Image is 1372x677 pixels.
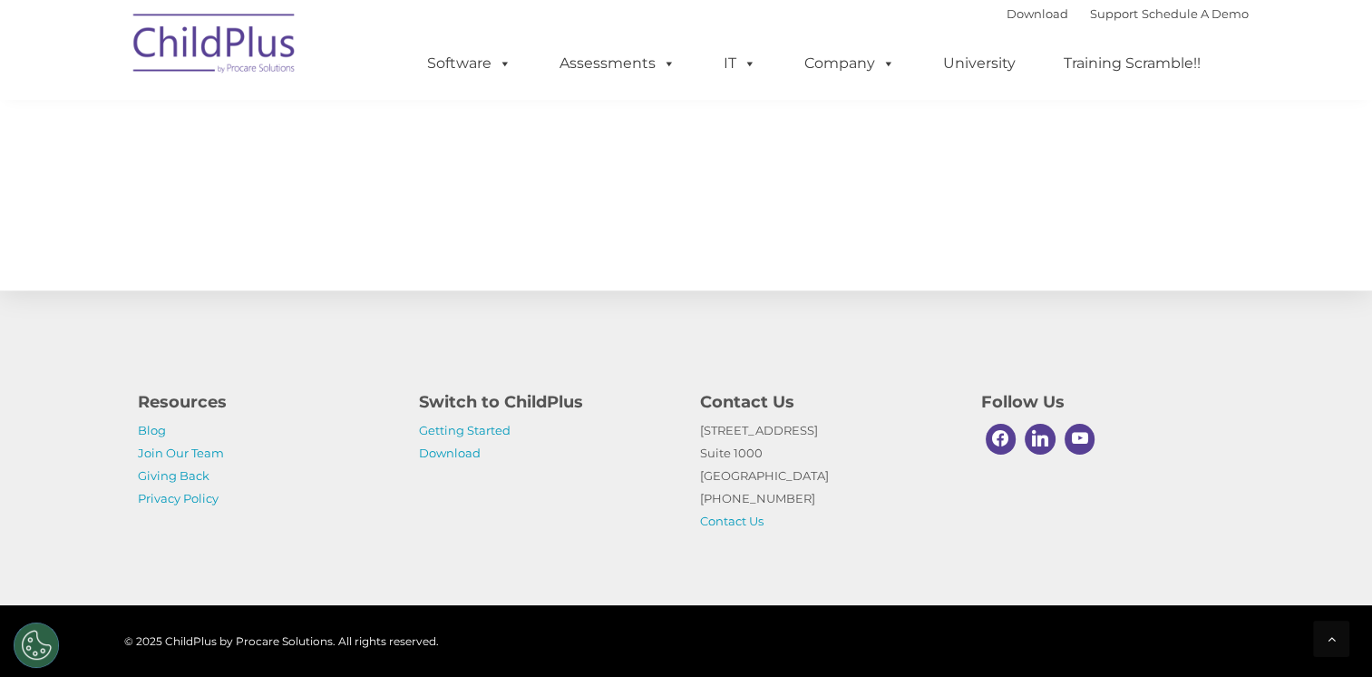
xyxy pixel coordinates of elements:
[1046,45,1219,82] a: Training Scramble!!
[1007,6,1249,21] font: |
[1020,419,1060,459] a: Linkedin
[705,45,774,82] a: IT
[700,389,954,415] h4: Contact Us
[138,389,392,415] h4: Resources
[252,194,329,208] span: Phone number
[419,423,511,437] a: Getting Started
[124,634,439,648] span: © 2025 ChildPlus by Procare Solutions. All rights reserved.
[252,120,307,133] span: Last name
[138,468,209,483] a: Giving Back
[14,623,59,668] button: Cookies Settings
[700,514,764,528] a: Contact Us
[409,45,530,82] a: Software
[419,389,673,415] h4: Switch to ChildPlus
[1142,6,1249,21] a: Schedule A Demo
[700,419,954,533] p: [STREET_ADDRESS] Suite 1000 [GEOGRAPHIC_DATA] [PHONE_NUMBER]
[1007,6,1068,21] a: Download
[138,423,166,437] a: Blog
[138,491,219,505] a: Privacy Policy
[1090,6,1138,21] a: Support
[419,446,481,460] a: Download
[786,45,913,82] a: Company
[981,389,1235,415] h4: Follow Us
[925,45,1034,82] a: University
[124,1,306,92] img: ChildPlus by Procare Solutions
[541,45,694,82] a: Assessments
[981,419,1021,459] a: Facebook
[1060,419,1100,459] a: Youtube
[138,446,224,460] a: Join Our Team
